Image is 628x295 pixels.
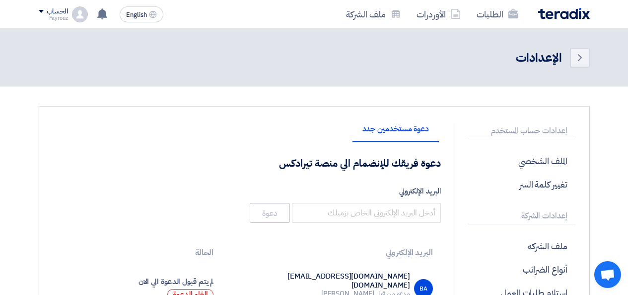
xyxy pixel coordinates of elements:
[468,258,575,281] p: أنواع الضرائب
[468,173,575,196] p: تغيير كلمة السر
[53,241,222,265] th: الحالة
[279,157,441,170] h4: دعوة فريقك للإنضمام الي منصة تيرادكس
[469,2,526,26] a: الطلبات
[61,276,214,288] div: لم يتم قبول الدعوة الي الان
[53,186,441,197] label: البريد الإلكتروني
[516,49,561,67] div: الإعدادات
[538,8,590,19] img: Teradix logo
[594,261,621,288] div: Open chat
[468,208,575,224] p: إعدادات الشركة
[39,15,68,21] div: Fayrouz
[229,272,410,290] div: [DOMAIN_NAME][EMAIL_ADDRESS][DOMAIN_NAME]
[126,11,147,18] span: English
[221,241,441,265] th: البريد الإلكتروني
[72,6,88,22] img: profile_test.png
[468,123,575,139] p: إعدادات حساب المستخدم
[468,234,575,258] p: ملف الشركه
[409,2,469,26] a: الأوردرات
[338,2,409,26] a: ملف الشركة
[292,203,441,223] input: أدخل البريد الإلكتروني الخاص بزميلك
[120,6,163,22] button: English
[468,149,575,173] p: الملف الشخصي
[47,7,68,16] div: الحساب
[250,203,290,223] button: دعوة
[352,125,439,142] li: دعوة مستخدمين جدد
